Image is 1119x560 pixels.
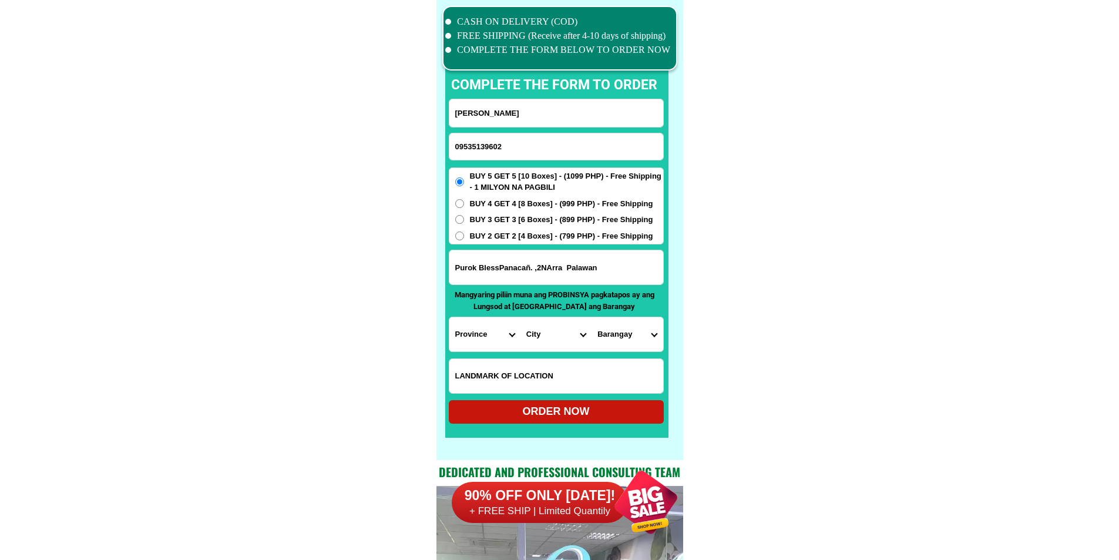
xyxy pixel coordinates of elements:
li: CASH ON DELIVERY (COD) [445,15,671,29]
input: Input address [449,250,663,284]
input: BUY 5 GET 5 [10 Boxes] - (1099 PHP) - Free Shipping - 1 MILYON NA PAGBILI [455,177,464,186]
h6: + FREE SHIP | Limited Quantily [452,505,628,518]
span: BUY 5 GET 5 [10 Boxes] - (1099 PHP) - Free Shipping - 1 MILYON NA PAGBILI [470,170,663,193]
input: BUY 4 GET 4 [8 Boxes] - (999 PHP) - Free Shipping [455,199,464,208]
p: complete the form to order [439,75,669,96]
div: ORDER NOW [449,404,664,420]
input: Input phone_number [449,133,663,160]
p: Mangyaring piliin muna ang PROBINSYA pagkatapos ay ang Lungsod at [GEOGRAPHIC_DATA] ang Barangay [449,289,660,312]
span: BUY 2 GET 2 [4 Boxes] - (799 PHP) - Free Shipping [470,230,653,242]
li: FREE SHIPPING (Receive after 4-10 days of shipping) [445,29,671,43]
input: BUY 2 GET 2 [4 Boxes] - (799 PHP) - Free Shipping [455,232,464,240]
span: BUY 3 GET 3 [6 Boxes] - (899 PHP) - Free Shipping [470,214,653,226]
input: BUY 3 GET 3 [6 Boxes] - (899 PHP) - Free Shipping [455,215,464,224]
h2: Dedicated and professional consulting team [436,463,683,481]
select: Select district [520,317,592,351]
h6: 90% OFF ONLY [DATE]! [452,487,628,505]
span: BUY 4 GET 4 [8 Boxes] - (999 PHP) - Free Shipping [470,198,653,210]
input: Input LANDMARKOFLOCATION [449,359,663,393]
select: Select commune [592,317,663,351]
select: Select province [449,317,520,351]
input: Input full_name [449,99,663,127]
li: COMPLETE THE FORM BELOW TO ORDER NOW [445,43,671,57]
